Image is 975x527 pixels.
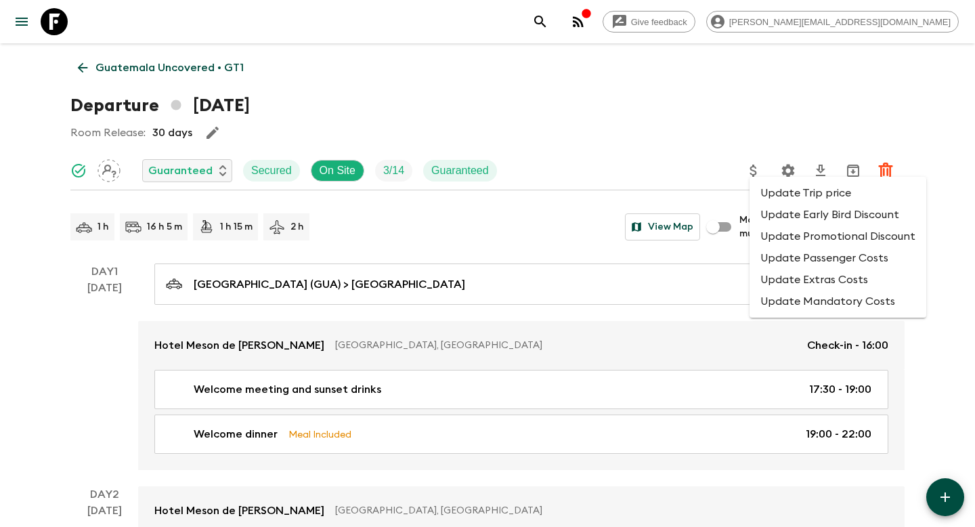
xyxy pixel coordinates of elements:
[750,291,926,312] li: Update Mandatory Costs
[750,226,926,247] li: Update Promotional Discount
[750,182,926,204] li: Update Trip price
[750,269,926,291] li: Update Extras Costs
[750,204,926,226] li: Update Early Bird Discount
[750,247,926,269] li: Update Passenger Costs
